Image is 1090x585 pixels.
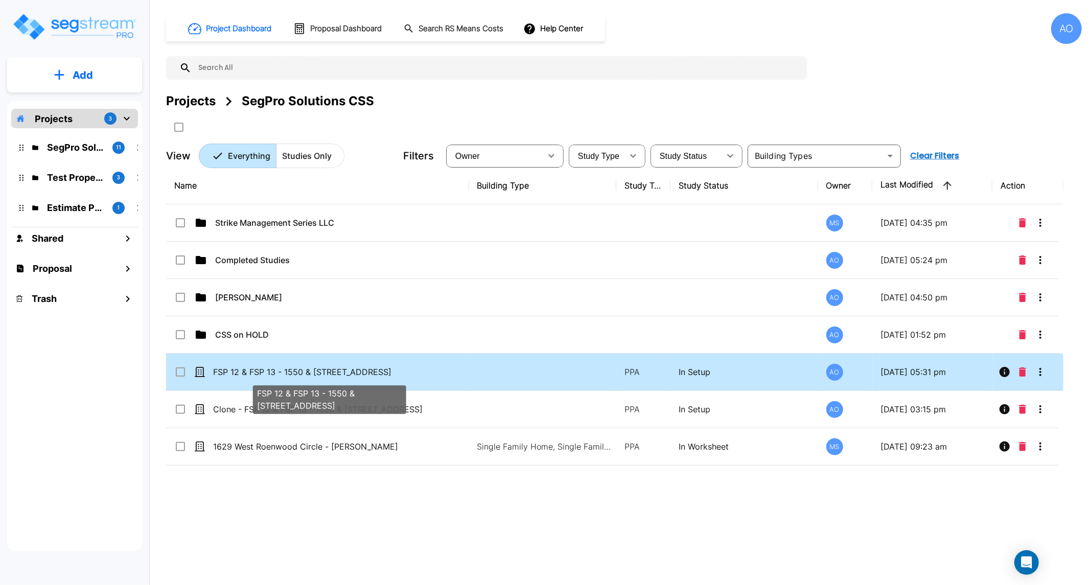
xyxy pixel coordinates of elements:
p: Estimate Property [47,201,104,215]
div: AO [826,252,843,269]
p: Clone - FSP 12 & FSP 13 - 1550 & [STREET_ADDRESS] [213,403,446,415]
input: Search All [192,56,802,80]
button: Search RS Means Costs [400,19,509,39]
p: In Setup [679,366,809,378]
p: PPA [624,403,663,415]
button: More-Options [1030,213,1051,233]
p: [PERSON_NAME] [215,291,448,303]
div: Projects [166,92,216,110]
button: More-Options [1030,436,1051,457]
button: SelectAll [169,117,189,137]
p: PPA [624,440,663,453]
th: Owner [818,167,873,204]
p: [DATE] 04:35 pm [880,217,984,229]
p: [DATE] 05:24 pm [880,254,984,266]
button: Info [994,362,1015,382]
button: Clear Filters [906,146,963,166]
h1: Trash [32,292,57,306]
button: More-Options [1030,287,1051,308]
th: Study Type [616,167,671,204]
p: SegPro Solutions CSS [47,141,104,154]
p: FSP 12 & FSP 13 - 1550 & [STREET_ADDRESS] [213,366,446,378]
p: In Setup [679,403,809,415]
p: [DATE] 09:23 am [880,440,984,453]
div: Platform [199,144,344,168]
button: Delete [1015,287,1030,308]
th: Study Status [670,167,818,204]
th: Last Modified [872,167,992,204]
p: Everything [228,150,270,162]
th: Action [992,167,1063,204]
p: 11 [116,143,121,152]
h1: Search RS Means Costs [419,23,503,35]
h1: Project Dashboard [206,23,271,35]
div: Select [571,142,623,170]
button: Delete [1015,213,1030,233]
div: Open Intercom Messenger [1014,550,1039,575]
p: Strike Management Series LLC [215,217,448,229]
button: Add [7,60,142,90]
p: PPA [624,366,663,378]
p: [DATE] 04:50 pm [880,291,984,303]
p: Test Property Folder [47,171,104,184]
p: [DATE] 05:31 pm [880,366,984,378]
span: Study Type [578,152,619,160]
p: 1 [118,203,120,212]
p: 3 [117,173,121,182]
p: Studies Only [282,150,332,162]
p: CSS on HOLD [215,329,448,341]
h1: Proposal [33,262,72,275]
th: Name [166,167,469,204]
button: More-Options [1030,250,1051,270]
p: Add [73,67,93,83]
button: Delete [1015,362,1030,382]
div: Select [448,142,541,170]
span: Study Status [660,152,707,160]
p: Completed Studies [215,254,448,266]
p: FSP 12 & FSP 13 - 1550 & [STREET_ADDRESS] [257,387,402,412]
p: [DATE] 03:15 pm [880,403,984,415]
h1: Proposal Dashboard [310,23,382,35]
p: Single Family Home, Single Family Home Site [477,440,615,453]
p: In Worksheet [679,440,809,453]
button: Info [994,436,1015,457]
p: Projects [35,112,73,126]
div: AO [826,326,843,343]
button: More-Options [1030,324,1051,345]
h1: Shared [32,231,63,245]
p: Filters [403,148,434,163]
button: Studies Only [276,144,344,168]
p: View [166,148,191,163]
span: Owner [455,152,480,160]
p: [DATE] 01:52 pm [880,329,984,341]
div: AO [826,364,843,381]
button: Project Dashboard [184,17,277,40]
button: Delete [1015,250,1030,270]
input: Building Types [751,149,881,163]
img: Logo [12,12,137,41]
div: Select [653,142,720,170]
button: Info [994,399,1015,419]
button: Open [883,149,897,163]
button: More-Options [1030,399,1051,419]
div: MS [826,438,843,455]
button: More-Options [1030,362,1051,382]
div: MS [826,215,843,231]
button: Help Center [521,19,587,38]
button: Delete [1015,436,1030,457]
div: AO [1051,13,1082,44]
p: 3 [109,114,112,123]
button: Delete [1015,324,1030,345]
p: 1629 West Roenwood Circle - [PERSON_NAME] [213,440,446,453]
div: SegPro Solutions CSS [242,92,374,110]
button: Everything [199,144,276,168]
th: Building Type [469,167,616,204]
div: AO [826,401,843,418]
div: AO [826,289,843,306]
button: Proposal Dashboard [289,18,387,39]
button: Delete [1015,399,1030,419]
